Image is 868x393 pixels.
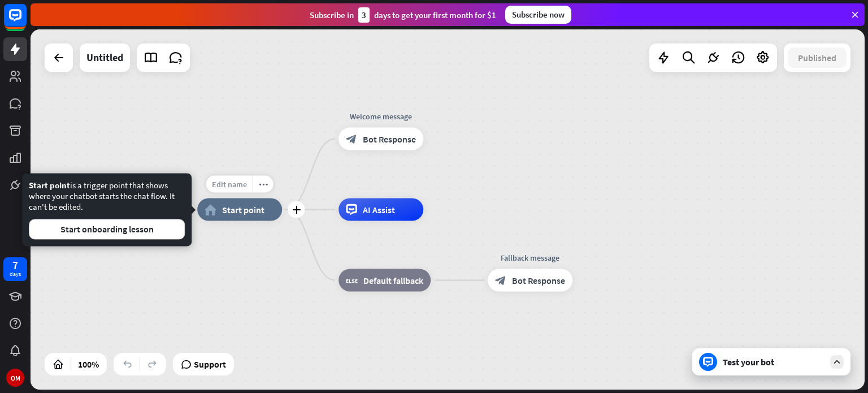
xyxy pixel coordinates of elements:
div: is a trigger point that shows where your chatbot starts the chat flow. It can't be edited. [29,180,185,239]
i: more_horiz [259,180,268,188]
i: home_2 [205,204,216,215]
i: block_bot_response [495,275,506,286]
span: AI Assist [363,204,395,215]
span: Start point [222,204,264,215]
span: Bot Response [512,275,565,286]
button: Published [788,47,847,68]
div: OM [6,369,24,387]
div: Test your bot [723,356,824,368]
div: 7 [12,260,18,270]
span: Support [194,355,226,373]
i: block_fallback [346,275,358,286]
span: Start point [29,180,70,191]
div: Untitled [86,44,123,72]
span: Bot Response [363,133,416,145]
button: Start onboarding lesson [29,219,185,239]
i: plus [292,206,301,214]
button: Open LiveChat chat widget [9,5,43,38]
div: Fallback message [479,252,581,264]
div: 100% [75,355,102,373]
a: 7 days [3,257,27,281]
i: block_bot_response [346,133,357,145]
div: Welcome message [330,111,432,122]
div: 3 [358,7,370,23]
span: Default fallback [363,275,423,286]
div: days [10,270,21,278]
div: Subscribe in days to get your first month for $1 [310,7,496,23]
span: Edit name [212,179,247,189]
div: Subscribe now [505,6,571,24]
